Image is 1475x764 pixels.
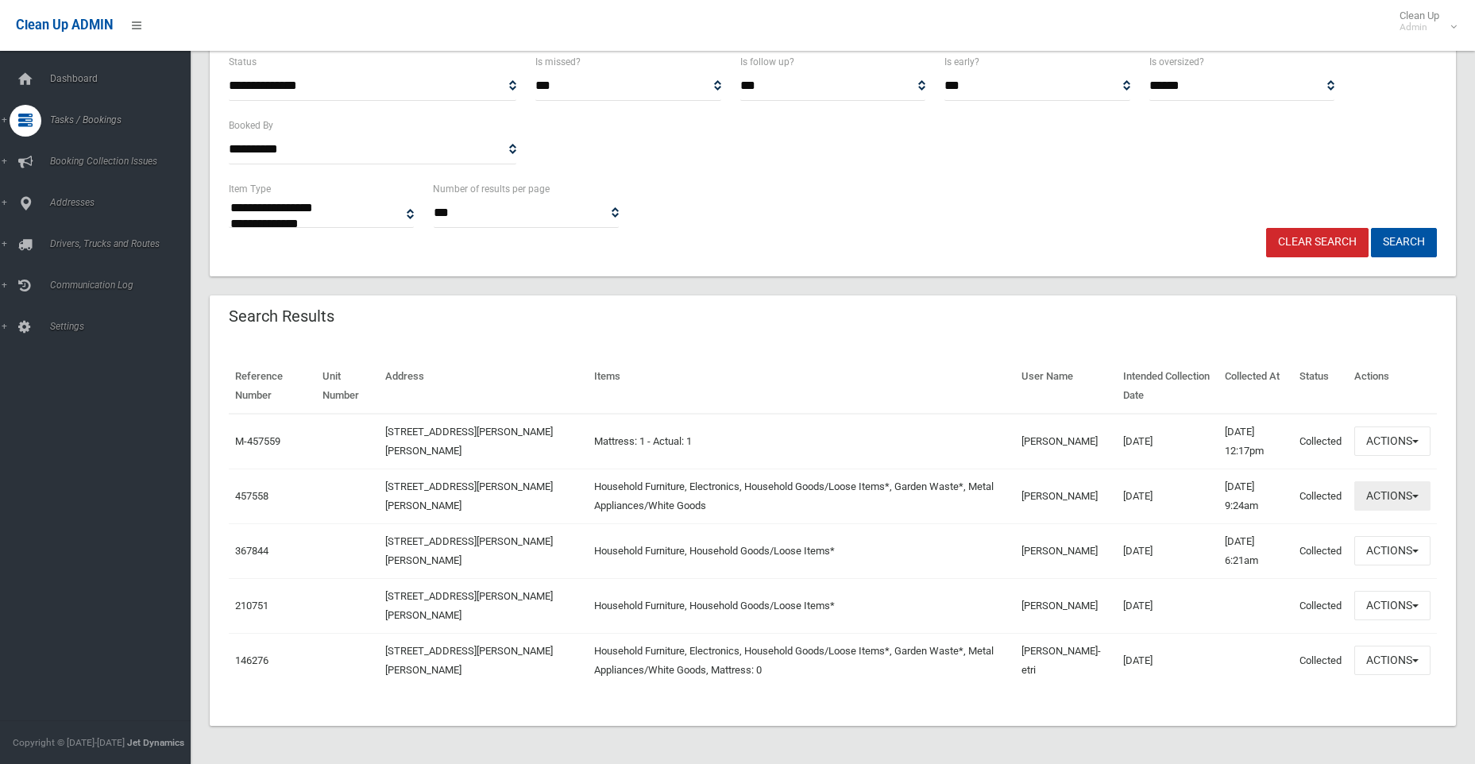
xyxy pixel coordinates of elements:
[433,180,550,198] label: Number of results per page
[1293,578,1348,633] td: Collected
[1400,21,1439,33] small: Admin
[588,578,1015,633] td: Household Furniture, Household Goods/Loose Items*
[45,280,203,291] span: Communication Log
[385,426,553,457] a: [STREET_ADDRESS][PERSON_NAME][PERSON_NAME]
[1293,469,1348,523] td: Collected
[535,53,581,71] label: Is missed?
[1117,469,1218,523] td: [DATE]
[1293,523,1348,578] td: Collected
[1354,536,1431,565] button: Actions
[235,654,268,666] a: 146276
[210,301,353,332] header: Search Results
[229,53,257,71] label: Status
[1354,646,1431,675] button: Actions
[235,435,280,447] a: M-457559
[1354,591,1431,620] button: Actions
[1293,359,1348,414] th: Status
[235,545,268,557] a: 367844
[316,359,380,414] th: Unit Number
[229,359,316,414] th: Reference Number
[1354,481,1431,511] button: Actions
[1293,414,1348,469] td: Collected
[229,180,271,198] label: Item Type
[385,535,553,566] a: [STREET_ADDRESS][PERSON_NAME][PERSON_NAME]
[740,53,794,71] label: Is follow up?
[1218,414,1293,469] td: [DATE] 12:17pm
[13,737,125,748] span: Copyright © [DATE]-[DATE]
[127,737,184,748] strong: Jet Dynamics
[45,321,203,332] span: Settings
[588,359,1015,414] th: Items
[16,17,113,33] span: Clean Up ADMIN
[588,469,1015,523] td: Household Furniture, Electronics, Household Goods/Loose Items*, Garden Waste*, Metal Appliances/W...
[588,523,1015,578] td: Household Furniture, Household Goods/Loose Items*
[45,73,203,84] span: Dashboard
[1015,414,1117,469] td: [PERSON_NAME]
[588,633,1015,688] td: Household Furniture, Electronics, Household Goods/Loose Items*, Garden Waste*, Metal Appliances/W...
[1015,578,1117,633] td: [PERSON_NAME]
[1015,523,1117,578] td: [PERSON_NAME]
[1117,578,1218,633] td: [DATE]
[1117,633,1218,688] td: [DATE]
[1117,414,1218,469] td: [DATE]
[1392,10,1455,33] span: Clean Up
[1015,469,1117,523] td: [PERSON_NAME]
[1015,359,1117,414] th: User Name
[235,600,268,612] a: 210751
[385,645,553,676] a: [STREET_ADDRESS][PERSON_NAME][PERSON_NAME]
[45,238,203,249] span: Drivers, Trucks and Routes
[45,156,203,167] span: Booking Collection Issues
[1371,228,1437,257] button: Search
[1218,469,1293,523] td: [DATE] 9:24am
[1117,523,1218,578] td: [DATE]
[1015,633,1117,688] td: [PERSON_NAME]-etri
[1117,359,1218,414] th: Intended Collection Date
[1266,228,1369,257] a: Clear Search
[45,197,203,208] span: Addresses
[1348,359,1437,414] th: Actions
[235,490,268,502] a: 457558
[588,414,1015,469] td: Mattress: 1 - Actual: 1
[45,114,203,125] span: Tasks / Bookings
[1218,359,1293,414] th: Collected At
[1293,633,1348,688] td: Collected
[229,117,273,134] label: Booked By
[1149,53,1204,71] label: Is oversized?
[1218,523,1293,578] td: [DATE] 6:21am
[385,480,553,511] a: [STREET_ADDRESS][PERSON_NAME][PERSON_NAME]
[385,590,553,621] a: [STREET_ADDRESS][PERSON_NAME][PERSON_NAME]
[1354,426,1431,456] button: Actions
[944,53,979,71] label: Is early?
[379,359,587,414] th: Address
